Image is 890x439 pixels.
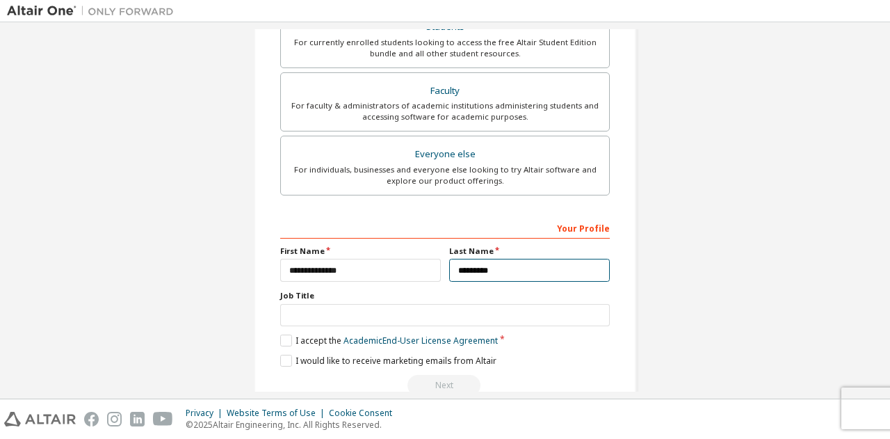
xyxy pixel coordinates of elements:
img: linkedin.svg [130,412,145,426]
label: First Name [280,246,441,257]
div: For currently enrolled students looking to access the free Altair Student Edition bundle and all ... [289,37,601,59]
label: Job Title [280,290,610,301]
div: Cookie Consent [329,408,400,419]
label: Last Name [449,246,610,257]
a: Academic End-User License Agreement [343,335,498,346]
img: facebook.svg [84,412,99,426]
img: altair_logo.svg [4,412,76,426]
div: Everyone else [289,145,601,164]
div: Read and acccept EULA to continue [280,375,610,396]
div: For individuals, businesses and everyone else looking to try Altair software and explore our prod... [289,164,601,186]
img: Altair One [7,4,181,18]
img: youtube.svg [153,412,173,426]
div: Website Terms of Use [227,408,329,419]
label: I accept the [280,335,498,346]
label: I would like to receive marketing emails from Altair [280,355,496,367]
div: Faculty [289,81,601,101]
div: Privacy [186,408,227,419]
div: Your Profile [280,216,610,239]
p: © 2025 Altair Engineering, Inc. All Rights Reserved. [186,419,400,431]
img: instagram.svg [107,412,122,426]
div: For faculty & administrators of academic institutions administering students and accessing softwa... [289,100,601,122]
